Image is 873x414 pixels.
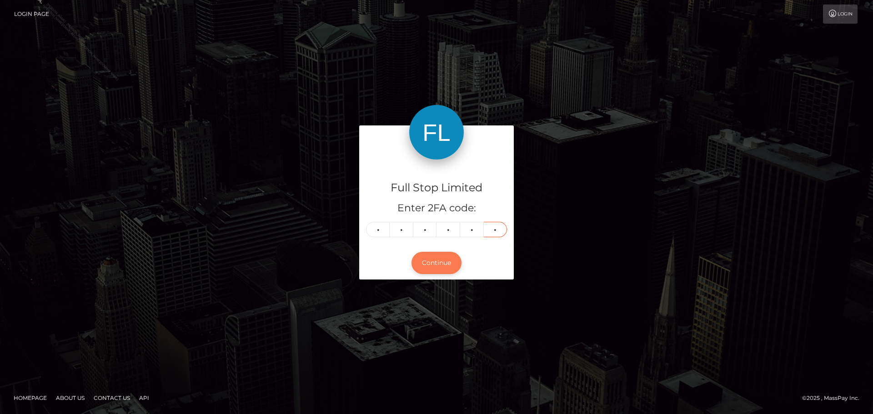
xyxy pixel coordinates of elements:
[802,393,866,403] div: © 2025 , MassPay Inc.
[411,252,462,274] button: Continue
[10,391,50,405] a: Homepage
[52,391,88,405] a: About Us
[823,5,858,24] a: Login
[90,391,134,405] a: Contact Us
[135,391,153,405] a: API
[409,105,464,160] img: Full Stop Limited
[366,201,507,215] h5: Enter 2FA code:
[14,5,49,24] a: Login Page
[366,180,507,196] h4: Full Stop Limited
